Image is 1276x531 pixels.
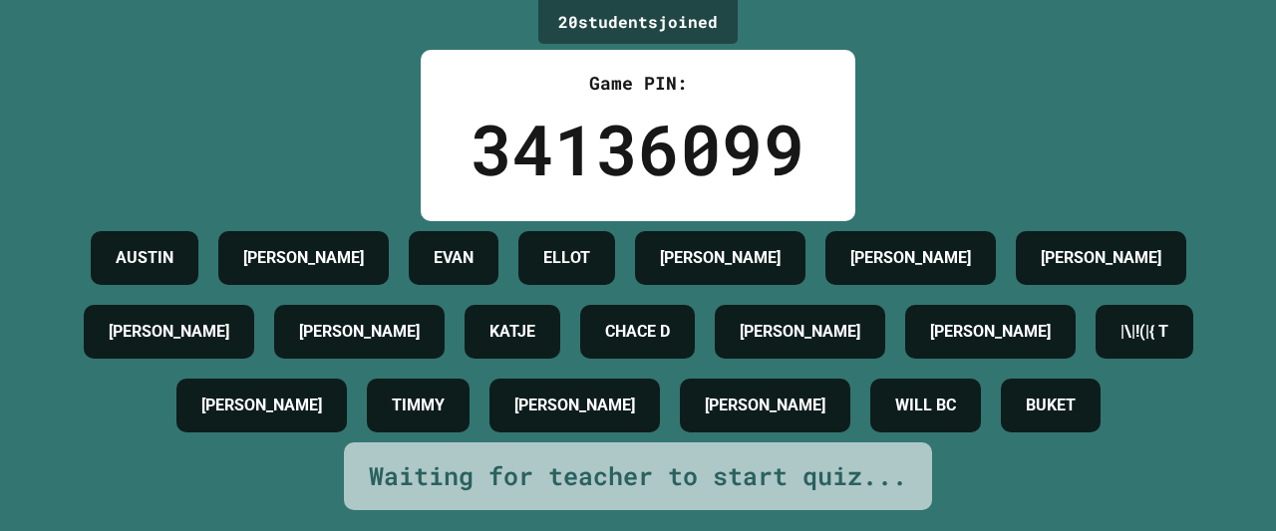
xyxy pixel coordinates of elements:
h4: TIMMY [392,394,445,417]
h4: [PERSON_NAME] [1041,246,1161,270]
h4: [PERSON_NAME] [740,320,860,344]
div: 34136099 [471,97,805,201]
h4: EVAN [434,246,474,270]
h4: WILL BC [895,394,956,417]
div: Game PIN: [471,70,805,97]
h4: [PERSON_NAME] [660,246,781,270]
h4: BUKET [1026,394,1076,417]
h4: [PERSON_NAME] [514,394,635,417]
h4: [PERSON_NAME] [109,320,229,344]
h4: ELLOT [543,246,590,270]
h4: |\|!(|{ T [1120,320,1168,344]
h4: AUSTIN [116,246,173,270]
h4: [PERSON_NAME] [930,320,1051,344]
h4: [PERSON_NAME] [243,246,364,270]
h4: [PERSON_NAME] [299,320,420,344]
div: Waiting for teacher to start quiz... [369,457,907,495]
h4: [PERSON_NAME] [705,394,825,417]
h4: [PERSON_NAME] [850,246,971,270]
h4: KATJE [489,320,535,344]
h4: [PERSON_NAME] [201,394,322,417]
h4: CHACE D [605,320,670,344]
